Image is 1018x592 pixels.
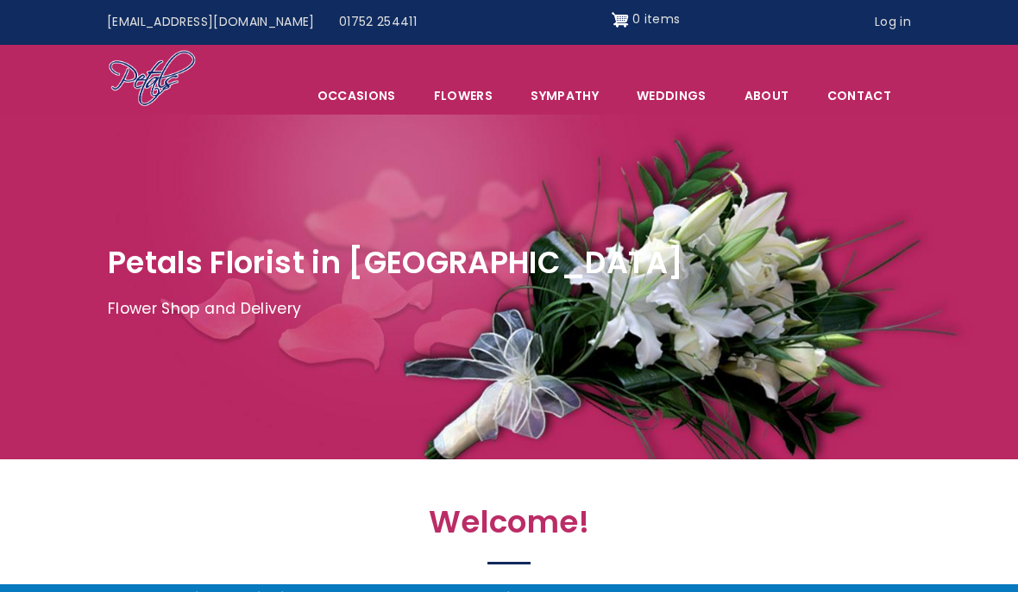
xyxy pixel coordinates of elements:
[612,6,681,34] a: Shopping cart 0 items
[108,241,683,284] span: Petals Florist in [GEOGRAPHIC_DATA]
[95,6,327,39] a: [EMAIL_ADDRESS][DOMAIN_NAME]
[863,6,923,39] a: Log in
[726,78,807,114] a: About
[134,504,884,550] h2: Welcome!
[108,49,197,109] img: Home
[327,6,429,39] a: 01752 254411
[619,78,725,114] span: Weddings
[512,78,617,114] a: Sympathy
[612,6,629,34] img: Shopping cart
[299,78,414,114] span: Occasions
[416,78,511,114] a: Flowers
[108,296,910,322] p: Flower Shop and Delivery
[809,78,909,114] a: Contact
[632,10,680,28] span: 0 items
